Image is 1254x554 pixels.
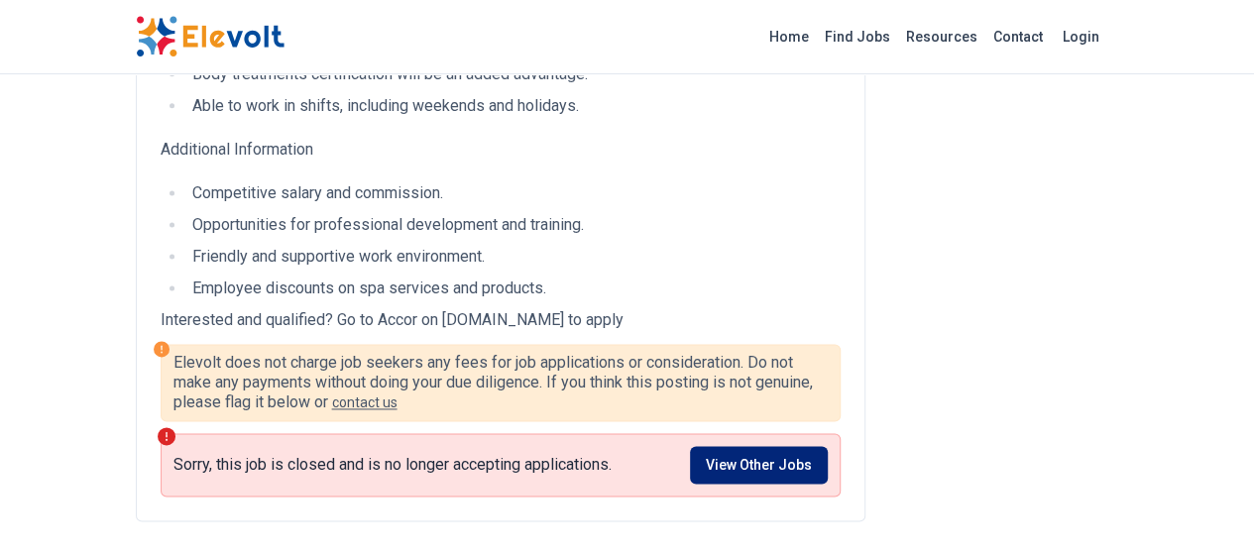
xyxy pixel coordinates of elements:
a: Contact [985,21,1051,53]
li: Friendly and supportive work environment. [186,245,841,269]
li: Body treatments certification will be an added advantage. [186,62,841,86]
a: View Other Jobs [690,446,828,484]
p: Interested and qualified? Go to Accor on [DOMAIN_NAME] to apply [161,308,841,332]
p: Additional Information [161,138,841,162]
li: Employee discounts on spa services and products. [186,277,841,300]
li: Opportunities for professional development and training. [186,213,841,237]
p: Sorry, this job is closed and is no longer accepting applications. [173,455,612,475]
a: Resources [898,21,985,53]
a: Find Jobs [817,21,898,53]
p: Elevolt does not charge job seekers any fees for job applications or consideration. Do not make a... [173,353,828,412]
li: Able to work in shifts, including weekends and holidays. [186,94,841,118]
a: contact us [332,394,398,410]
img: Elevolt [136,16,285,57]
li: Competitive salary and commission. [186,181,841,205]
a: Login [1051,17,1111,56]
iframe: Chat Widget [1155,459,1254,554]
a: Home [761,21,817,53]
